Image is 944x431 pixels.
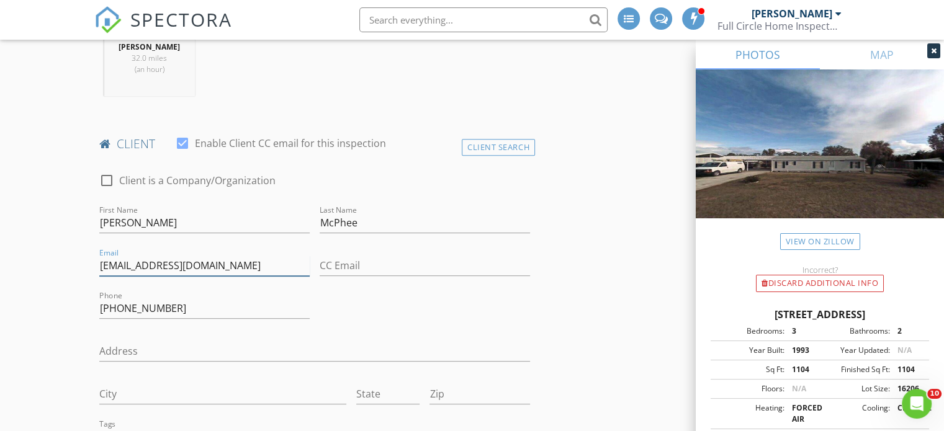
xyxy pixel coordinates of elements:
div: Year Built: [714,345,784,356]
div: Sq Ft: [714,364,784,375]
label: Client is a Company/Organization [119,174,276,187]
span: N/A [897,345,912,355]
strong: [PERSON_NAME] [119,42,180,52]
a: MAP [820,40,944,69]
label: Enable Client CC email for this inspection [195,137,386,149]
div: Discard Additional info [756,275,884,292]
div: 1104 [784,364,820,375]
div: 1993 [784,345,820,356]
div: Bathrooms: [820,326,890,337]
a: View on Zillow [780,233,860,250]
div: Client Search [462,139,535,156]
div: 16206 [890,383,925,394]
div: Bedrooms: [714,326,784,337]
input: Search everything... [359,7,608,32]
div: FORCED AIR [784,402,820,425]
div: Cooling: [820,402,890,425]
h4: client [99,136,530,152]
div: [PERSON_NAME] [752,7,832,20]
span: N/A [792,383,806,394]
div: Lot Size: [820,383,890,394]
div: Floors: [714,383,784,394]
iframe: Intercom live chat [902,389,932,419]
a: SPECTORA [94,17,232,43]
div: Year Updated: [820,345,890,356]
span: 32.0 miles [132,53,167,63]
a: PHOTOS [696,40,820,69]
span: SPECTORA [130,6,232,32]
div: [STREET_ADDRESS] [711,307,929,322]
img: The Best Home Inspection Software - Spectora [94,6,122,33]
div: 3 [784,326,820,337]
span: (an hour) [135,64,164,74]
div: 1104 [890,364,925,375]
div: Incorrect? [696,265,944,275]
div: Finished Sq Ft: [820,364,890,375]
div: 2 [890,326,925,337]
span: 10 [927,389,942,399]
img: streetview [696,69,944,248]
div: Full Circle Home Inspectors [717,20,842,32]
div: CENTRAL [890,402,925,425]
div: Heating: [714,402,784,425]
